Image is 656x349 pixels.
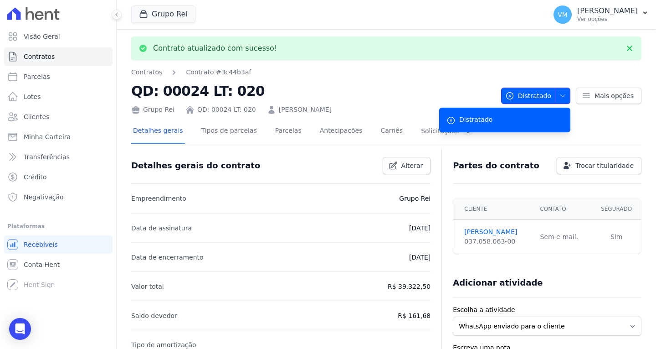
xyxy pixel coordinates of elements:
h3: Partes do contrato [453,160,539,171]
span: Minha Carteira [24,132,71,141]
nav: Breadcrumb [131,68,494,77]
p: Valor total [131,281,164,292]
a: Detalhes gerais [131,120,185,144]
h3: Detalhes gerais do contrato [131,160,260,171]
span: Crédito [24,172,47,182]
p: [PERSON_NAME] [577,6,638,16]
span: Contratos [24,52,55,61]
nav: Breadcrumb [131,68,251,77]
a: Minha Carteira [4,128,113,146]
span: Distratado [505,88,551,104]
span: Recebíveis [24,240,58,249]
a: Clientes [4,108,113,126]
p: [DATE] [409,223,430,234]
a: Tipos de parcelas [200,120,259,144]
a: Solicitações0 [419,120,475,144]
a: Contrato #3c44b3af [186,68,251,77]
a: [PERSON_NAME] [279,105,332,115]
a: Antecipações [318,120,364,144]
p: Data de assinatura [131,223,192,234]
button: Distratado [501,88,570,104]
div: Solicitações [421,127,473,135]
span: Parcelas [24,72,50,81]
p: R$ 161,68 [398,310,430,321]
label: Escolha a atividade [453,305,641,315]
button: Grupo Rei [131,5,195,23]
a: Conta Hent [4,255,113,274]
span: Negativação [24,193,64,202]
span: Clientes [24,112,49,121]
a: Recebíveis [4,235,113,254]
a: [PERSON_NAME] [464,227,529,237]
a: Crédito [4,168,113,186]
th: Cliente [453,198,534,220]
th: Segurado [592,198,641,220]
p: Grupo Rei [399,193,430,204]
a: Parcelas [273,120,303,144]
h2: QD: 00024 LT: 020 [131,81,494,101]
span: Distratado [459,115,492,125]
span: Lotes [24,92,41,101]
a: Negativação [4,188,113,206]
a: Mais opções [576,88,641,104]
p: R$ 39.322,50 [388,281,430,292]
span: Alterar [401,161,423,170]
span: Conta Hent [24,260,60,269]
a: Alterar [383,157,431,174]
span: Visão Geral [24,32,60,41]
th: Contato [534,198,592,220]
a: Parcelas [4,68,113,86]
div: 037.058.063-00 [464,237,529,246]
div: Grupo Rei [131,105,174,115]
a: Visão Geral [4,27,113,46]
td: Sim [592,220,641,254]
p: Contrato atualizado com sucesso! [153,44,277,53]
p: Empreendimento [131,193,186,204]
p: Saldo devedor [131,310,177,321]
a: Contratos [131,68,162,77]
div: Open Intercom Messenger [9,318,31,340]
span: Mais opções [594,91,634,100]
p: Data de encerramento [131,252,204,263]
a: Transferências [4,148,113,166]
a: Lotes [4,88,113,106]
a: Trocar titularidade [557,157,641,174]
h3: Adicionar atividade [453,277,543,288]
p: Ver opções [577,16,638,23]
span: Transferências [24,152,70,161]
td: Sem e-mail. [534,220,592,254]
a: Carnês [379,120,405,144]
a: QD: 00024 LT: 020 [197,105,256,115]
span: Trocar titularidade [575,161,634,170]
p: [DATE] [409,252,430,263]
a: Contratos [4,47,113,66]
span: VM [558,11,568,18]
button: VM [PERSON_NAME] Ver opções [546,2,656,27]
div: Plataformas [7,221,109,232]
